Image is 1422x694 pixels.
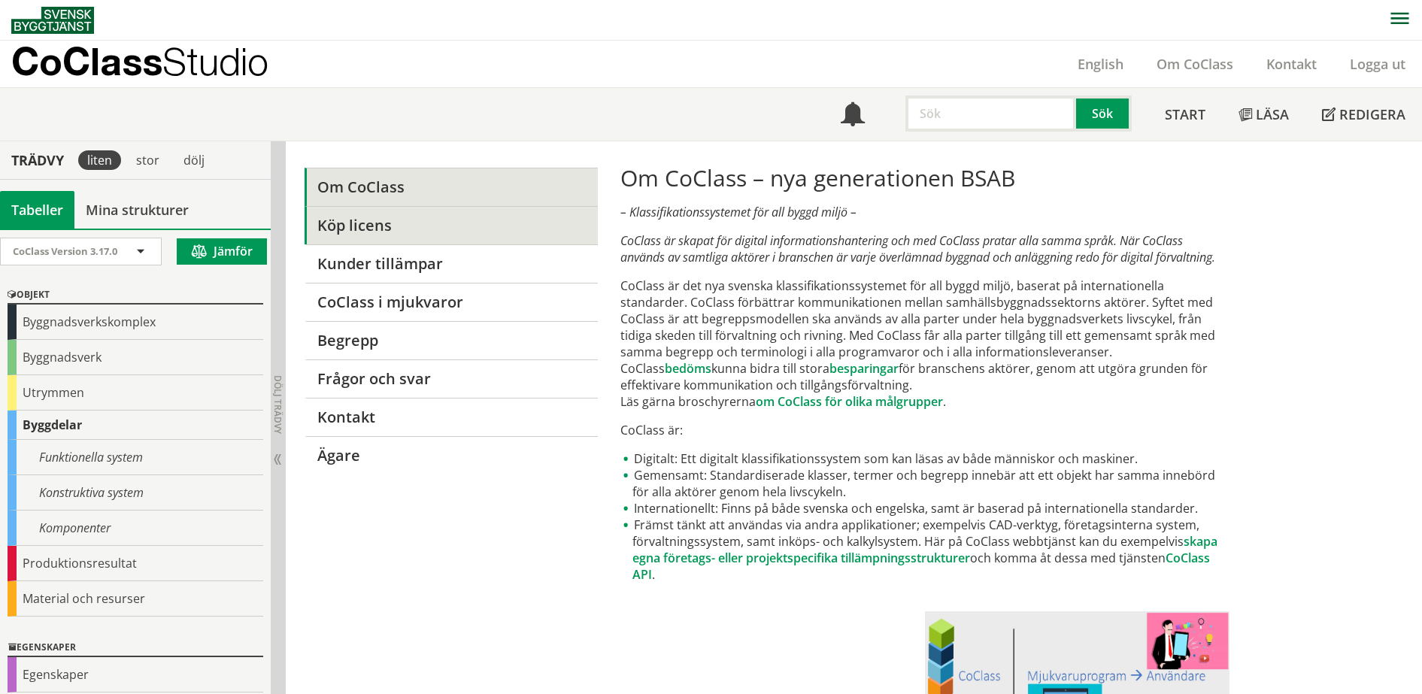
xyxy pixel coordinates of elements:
[11,7,94,34] img: Svensk Byggtjänst
[1165,105,1205,123] span: Start
[3,152,72,168] div: Trädvy
[620,422,1229,438] p: CoClass är:
[632,533,1217,566] a: skapa egna företags- eller projektspecifika tillämpningsstrukturer
[841,104,865,128] span: Notifikationer
[177,238,267,265] button: Jämför
[829,360,899,377] a: besparingar
[905,95,1076,132] input: Sök
[174,150,214,170] div: dölj
[756,393,943,410] a: om CoClass för olika målgrupper
[620,467,1229,500] li: Gemensamt: Standardiserade klasser, termer och begrepp innebär att ett objekt har samma innebörd ...
[305,206,597,244] a: Köp licens
[305,283,597,321] a: CoClass i mjukvaror
[632,550,1210,583] a: CoClass API
[620,165,1229,192] h1: Om CoClass – nya generationen BSAB
[1256,105,1289,123] span: Läsa
[8,340,263,375] div: Byggnadsverk
[665,360,711,377] a: bedöms
[1076,95,1132,132] button: Sök
[8,286,263,305] div: Objekt
[11,53,268,70] p: CoClass
[8,440,263,475] div: Funktionella system
[620,232,1215,265] em: CoClass är skapat för digital informationshantering och med CoClass pratar alla samma språk. När ...
[8,639,263,657] div: Egenskaper
[1222,88,1305,141] a: Läsa
[162,39,268,83] span: Studio
[620,204,857,220] em: – Klassifikationssystemet för all byggd miljö –
[1250,55,1333,73] a: Kontakt
[127,150,168,170] div: stor
[305,398,597,436] a: Kontakt
[8,375,263,411] div: Utrymmen
[271,375,284,434] span: Dölj trädvy
[8,475,263,511] div: Konstruktiva system
[305,244,597,283] a: Kunder tillämpar
[1148,88,1222,141] a: Start
[1339,105,1405,123] span: Redigera
[74,191,200,229] a: Mina strukturer
[305,168,597,206] a: Om CoClass
[1333,55,1422,73] a: Logga ut
[305,436,597,474] a: Ägare
[13,244,117,258] span: CoClass Version 3.17.0
[620,517,1229,583] li: Främst tänkt att användas via andra applikationer; exempelvis CAD-verktyg, företagsinterna system...
[78,150,121,170] div: liten
[1305,88,1422,141] a: Redigera
[620,500,1229,517] li: Internationellt: Finns på både svenska och engelska, samt är baserad på internationella standarder.
[620,450,1229,467] li: Digitalt: Ett digitalt klassifikationssystem som kan läsas av både människor och maskiner.
[11,41,301,87] a: CoClassStudio
[8,657,263,692] div: Egenskaper
[620,277,1229,410] p: CoClass är det nya svenska klassifikationssystemet för all byggd miljö, baserat på internationell...
[305,321,597,359] a: Begrepp
[305,359,597,398] a: Frågor och svar
[1061,55,1140,73] a: English
[8,511,263,546] div: Komponenter
[1140,55,1250,73] a: Om CoClass
[8,411,263,440] div: Byggdelar
[8,581,263,617] div: Material och resurser
[8,305,263,340] div: Byggnadsverkskomplex
[8,546,263,581] div: Produktionsresultat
